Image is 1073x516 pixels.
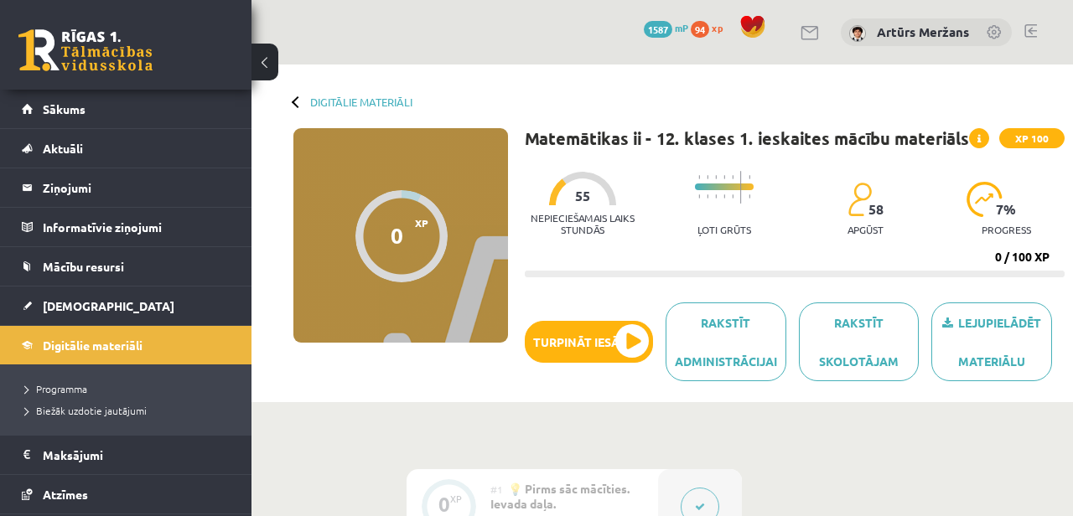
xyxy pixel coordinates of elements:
[707,175,708,179] img: icon-short-line-57e1e144782c952c97e751825c79c345078a6d821885a25fce030b3d8c18986b.svg
[43,298,174,313] span: [DEMOGRAPHIC_DATA]
[25,403,235,418] a: Biežāk uzdotie jautājumi
[18,29,153,71] a: Rīgas 1. Tālmācības vidusskola
[675,21,688,34] span: mP
[732,175,733,179] img: icon-short-line-57e1e144782c952c97e751825c79c345078a6d821885a25fce030b3d8c18986b.svg
[707,194,708,199] img: icon-short-line-57e1e144782c952c97e751825c79c345078a6d821885a25fce030b3d8c18986b.svg
[25,382,87,395] span: Programma
[22,286,231,325] a: [DEMOGRAPHIC_DATA]
[450,494,462,503] div: XP
[666,302,786,381] a: Rakstīt administrācijai
[525,128,969,148] h1: Matemātikas ii - 12. klases 1. ieskaites mācību materiāls
[715,194,717,199] img: icon-short-line-57e1e144782c952c97e751825c79c345078a6d821885a25fce030b3d8c18986b.svg
[691,21,709,38] span: 94
[732,194,733,199] img: icon-short-line-57e1e144782c952c97e751825c79c345078a6d821885a25fce030b3d8c18986b.svg
[43,259,124,274] span: Mācību resursi
[999,128,1065,148] span: XP 100
[43,487,88,502] span: Atzīmes
[490,482,503,496] span: #1
[697,224,751,235] p: Ļoti grūts
[691,21,731,34] a: 94 xp
[25,404,147,417] span: Biežāk uzdotie jautājumi
[22,90,231,128] a: Sākums
[868,202,884,217] span: 58
[22,208,231,246] a: Informatīvie ziņojumi
[22,168,231,207] a: Ziņojumi
[698,194,700,199] img: icon-short-line-57e1e144782c952c97e751825c79c345078a6d821885a25fce030b3d8c18986b.svg
[575,188,590,204] span: 55
[723,175,725,179] img: icon-short-line-57e1e144782c952c97e751825c79c345078a6d821885a25fce030b3d8c18986b.svg
[22,129,231,168] a: Aktuāli
[43,141,83,156] span: Aktuāli
[415,217,428,229] span: XP
[43,208,231,246] legend: Informatīvie ziņojumi
[799,302,920,381] a: Rakstīt skolotājam
[712,21,723,34] span: xp
[22,475,231,513] a: Atzīmes
[43,168,231,207] legend: Ziņojumi
[996,202,1017,217] span: 7 %
[438,497,450,512] div: 0
[931,302,1052,381] a: Lejupielādēt materiālu
[715,175,717,179] img: icon-short-line-57e1e144782c952c97e751825c79c345078a6d821885a25fce030b3d8c18986b.svg
[490,481,630,511] span: 💡 Pirms sāc mācīties. Ievada daļa.
[22,326,231,364] a: Digitālie materiāli
[644,21,672,38] span: 1587
[848,224,884,235] p: apgūst
[43,338,143,353] span: Digitālie materiāli
[525,212,641,235] p: Nepieciešamais laiks stundās
[525,321,653,363] button: Turpināt iesākto
[749,175,750,179] img: icon-short-line-57e1e144782c952c97e751825c79c345078a6d821885a25fce030b3d8c18986b.svg
[740,171,742,204] img: icon-long-line-d9ea69661e0d244f92f715978eff75569469978d946b2353a9bb055b3ed8787d.svg
[848,182,872,217] img: students-c634bb4e5e11cddfef0936a35e636f08e4e9abd3cc4e673bd6f9a4125e45ecb1.svg
[877,23,969,40] a: Artūrs Meržans
[749,194,750,199] img: icon-short-line-57e1e144782c952c97e751825c79c345078a6d821885a25fce030b3d8c18986b.svg
[391,223,403,248] div: 0
[967,182,1003,217] img: icon-progress-161ccf0a02000e728c5f80fcf4c31c7af3da0e1684b2b1d7c360e028c24a22f1.svg
[310,95,412,108] a: Digitālie materiāli
[698,175,700,179] img: icon-short-line-57e1e144782c952c97e751825c79c345078a6d821885a25fce030b3d8c18986b.svg
[723,194,725,199] img: icon-short-line-57e1e144782c952c97e751825c79c345078a6d821885a25fce030b3d8c18986b.svg
[43,101,86,116] span: Sākums
[43,436,231,474] legend: Maksājumi
[849,25,866,42] img: Artūrs Meržans
[22,247,231,286] a: Mācību resursi
[982,224,1031,235] p: progress
[25,381,235,396] a: Programma
[644,21,688,34] a: 1587 mP
[22,436,231,474] a: Maksājumi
